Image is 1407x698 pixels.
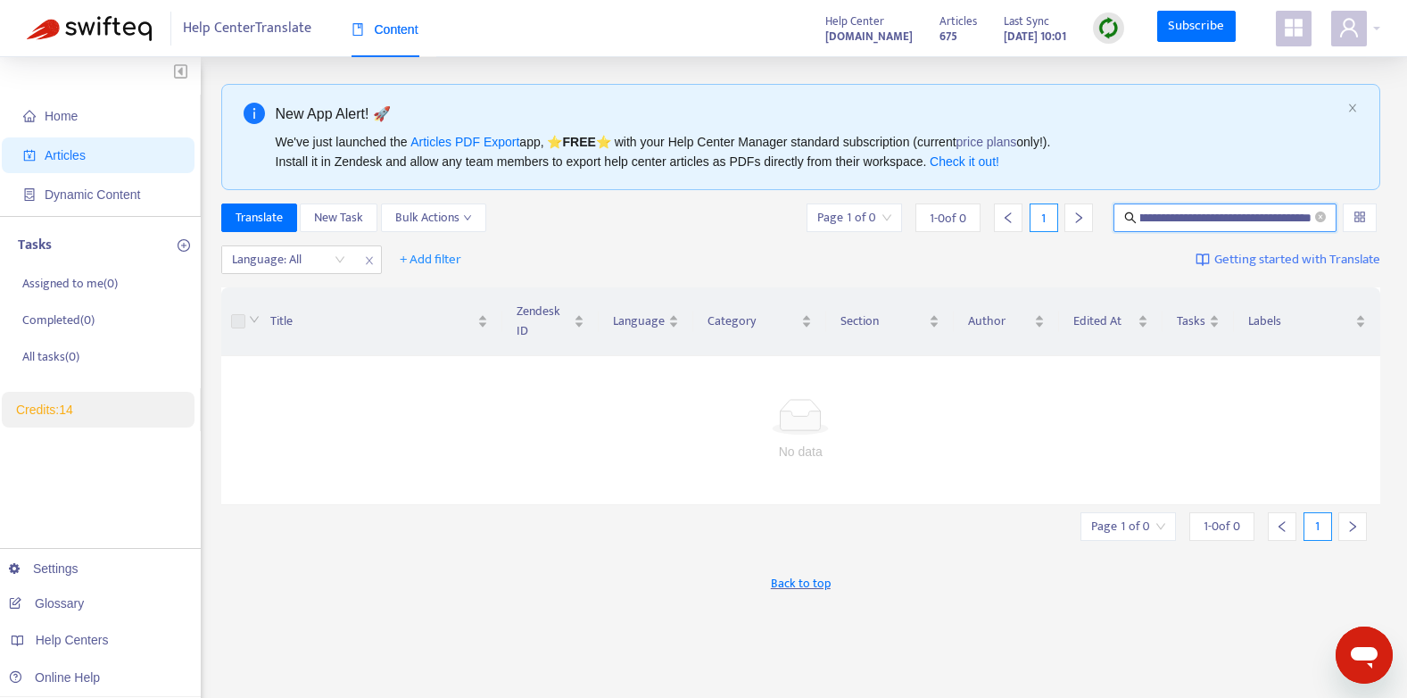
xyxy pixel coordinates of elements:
[36,633,109,647] span: Help Centers
[22,347,79,366] p: All tasks ( 0 )
[562,135,595,149] b: FREE
[956,135,1017,149] a: price plans
[1336,627,1393,684] iframe: Button to launch messaging window
[256,287,502,356] th: Title
[381,204,486,232] button: Bulk Actionsdown
[826,287,954,356] th: Section
[276,103,1341,125] div: New App Alert! 🚀
[249,314,260,325] span: down
[1196,253,1210,267] img: image-link
[244,103,265,124] span: info-circle
[183,12,311,46] span: Help Center Translate
[1177,312,1205,331] span: Tasks
[1346,520,1359,533] span: right
[968,312,1031,331] span: Author
[23,149,36,162] span: account-book
[300,204,377,232] button: New Task
[358,250,381,271] span: close
[1124,212,1137,224] span: search
[352,22,418,37] span: Content
[840,312,925,331] span: Section
[1214,250,1380,270] span: Getting started with Translate
[45,187,140,202] span: Dynamic Content
[45,109,78,123] span: Home
[23,110,36,122] span: home
[236,208,283,228] span: Translate
[243,442,1360,461] div: No data
[18,235,52,256] p: Tasks
[1072,212,1085,224] span: right
[1347,103,1358,114] button: close
[599,287,693,356] th: Language
[386,245,475,274] button: + Add filter
[400,249,461,270] span: + Add filter
[1097,17,1120,39] img: sync.dc5367851b00ba804db3.png
[1283,17,1304,38] span: appstore
[9,670,100,685] a: Online Help
[771,574,831,593] span: Back to top
[410,135,519,149] a: Articles PDF Export
[939,12,977,31] span: Articles
[1059,287,1163,356] th: Edited At
[221,204,297,232] button: Translate
[276,132,1341,171] div: We've just launched the app, ⭐ ⭐️ with your Help Center Manager standard subscription (current on...
[1276,520,1288,533] span: left
[1234,287,1380,356] th: Labels
[352,23,364,36] span: book
[1004,12,1049,31] span: Last Sync
[1030,204,1058,232] div: 1
[1304,512,1332,541] div: 1
[939,27,957,46] strong: 675
[1347,103,1358,113] span: close
[23,188,36,201] span: container
[502,287,599,356] th: Zendesk ID
[825,26,913,46] a: [DOMAIN_NAME]
[45,148,86,162] span: Articles
[954,287,1060,356] th: Author
[16,403,73,417] a: Credits:14
[693,287,826,356] th: Category
[825,12,884,31] span: Help Center
[9,561,79,576] a: Settings
[1338,17,1360,38] span: user
[1315,212,1326,222] span: close-circle
[27,16,152,41] img: Swifteq
[395,208,472,228] span: Bulk Actions
[314,208,363,228] span: New Task
[930,209,966,228] span: 1 - 0 of 0
[22,274,118,293] p: Assigned to me ( 0 )
[708,312,798,331] span: Category
[1315,210,1326,227] span: close-circle
[825,27,913,46] strong: [DOMAIN_NAME]
[1073,312,1134,331] span: Edited At
[1004,27,1066,46] strong: [DATE] 10:01
[930,154,999,169] a: Check it out!
[22,311,95,329] p: Completed ( 0 )
[270,312,474,331] span: Title
[1204,517,1240,536] span: 1 - 0 of 0
[1248,312,1352,331] span: Labels
[178,239,190,252] span: plus-circle
[9,596,84,611] a: Glossary
[463,213,472,222] span: down
[517,302,570,341] span: Zendesk ID
[1002,212,1014,224] span: left
[1157,11,1236,43] a: Subscribe
[1196,245,1380,274] a: Getting started with Translate
[613,312,665,331] span: Language
[1163,287,1234,356] th: Tasks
